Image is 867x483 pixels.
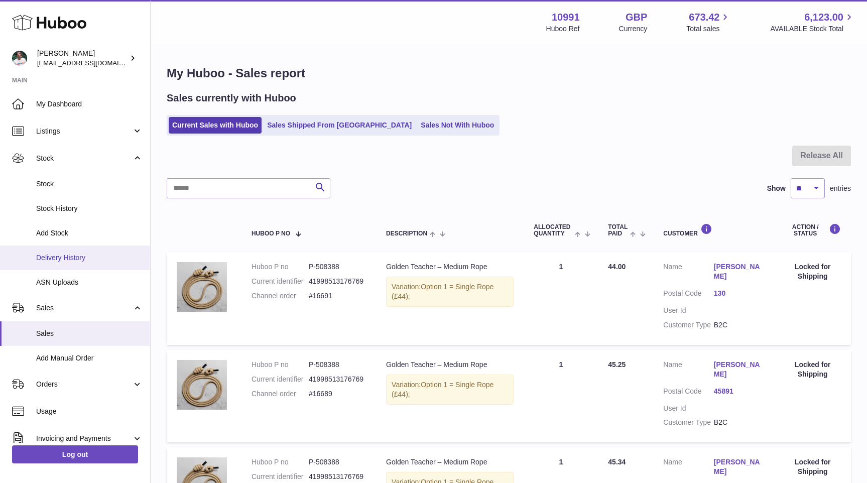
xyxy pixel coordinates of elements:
[663,418,713,427] dt: Customer Type
[770,24,855,34] span: AVAILABLE Stock Total
[252,230,290,237] span: Huboo P no
[524,252,598,344] td: 1
[686,24,731,34] span: Total sales
[386,262,514,272] div: Golden Teacher – Medium Rope
[36,253,143,263] span: Delivery History
[309,389,366,399] dd: #16689
[524,350,598,442] td: 1
[36,99,143,109] span: My Dashboard
[689,11,719,24] span: 673.42
[386,375,514,405] div: Variation:
[663,404,713,413] dt: User Id
[309,472,366,481] dd: 41998513176769
[386,457,514,467] div: Golden Teacher – Medium Rope
[608,360,626,369] span: 45.25
[167,91,296,105] h2: Sales currently with Huboo
[534,224,572,237] span: ALLOCATED Quantity
[386,230,427,237] span: Description
[663,457,713,479] dt: Name
[608,263,626,271] span: 44.00
[686,11,731,34] a: 673.42 Total sales
[714,320,764,330] dd: B2C
[252,472,309,481] dt: Current identifier
[546,24,580,34] div: Huboo Ref
[784,360,841,379] div: Locked for Shipping
[714,360,764,379] a: [PERSON_NAME]
[309,277,366,286] dd: 41998513176769
[252,262,309,272] dt: Huboo P no
[252,360,309,370] dt: Huboo P no
[36,303,132,313] span: Sales
[309,360,366,370] dd: P-508388
[784,457,841,476] div: Locked for Shipping
[37,49,128,68] div: [PERSON_NAME]
[252,389,309,399] dt: Channel order
[830,184,851,193] span: entries
[36,380,132,389] span: Orders
[252,457,309,467] dt: Huboo P no
[36,407,143,416] span: Usage
[767,184,786,193] label: Show
[619,24,648,34] div: Currency
[714,262,764,281] a: [PERSON_NAME]
[663,289,713,301] dt: Postal Code
[663,306,713,315] dt: User Id
[714,387,764,396] a: 45891
[770,11,855,34] a: 6,123.00 AVAILABLE Stock Total
[714,289,764,298] a: 130
[36,228,143,238] span: Add Stock
[36,204,143,213] span: Stock History
[264,117,415,134] a: Sales Shipped From [GEOGRAPHIC_DATA]
[417,117,498,134] a: Sales Not With Huboo
[663,320,713,330] dt: Customer Type
[663,387,713,399] dt: Postal Code
[252,375,309,384] dt: Current identifier
[12,51,27,66] img: timshieff@gmail.com
[36,434,132,443] span: Invoicing and Payments
[177,360,227,410] img: 109911711102352.png
[36,179,143,189] span: Stock
[169,117,262,134] a: Current Sales with Huboo
[386,360,514,370] div: Golden Teacher – Medium Rope
[309,291,366,301] dd: #16691
[626,11,647,24] strong: GBP
[663,360,713,382] dt: Name
[784,262,841,281] div: Locked for Shipping
[252,291,309,301] dt: Channel order
[12,445,138,463] a: Log out
[392,283,493,300] span: Option 1 = Single Rope (£44);
[167,65,851,81] h1: My Huboo - Sales report
[552,11,580,24] strong: 10991
[608,224,628,237] span: Total paid
[663,223,764,237] div: Customer
[309,375,366,384] dd: 41998513176769
[392,381,493,398] span: Option 1 = Single Rope (£44);
[177,262,227,312] img: 109911711102352.png
[37,59,148,67] span: [EMAIL_ADDRESS][DOMAIN_NAME]
[804,11,843,24] span: 6,123.00
[309,457,366,467] dd: P-508388
[36,127,132,136] span: Listings
[36,154,132,163] span: Stock
[309,262,366,272] dd: P-508388
[36,278,143,287] span: ASN Uploads
[663,262,713,284] dt: Name
[608,458,626,466] span: 45.34
[36,353,143,363] span: Add Manual Order
[714,418,764,427] dd: B2C
[386,277,514,307] div: Variation:
[714,457,764,476] a: [PERSON_NAME]
[36,329,143,338] span: Sales
[784,223,841,237] div: Action / Status
[252,277,309,286] dt: Current identifier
